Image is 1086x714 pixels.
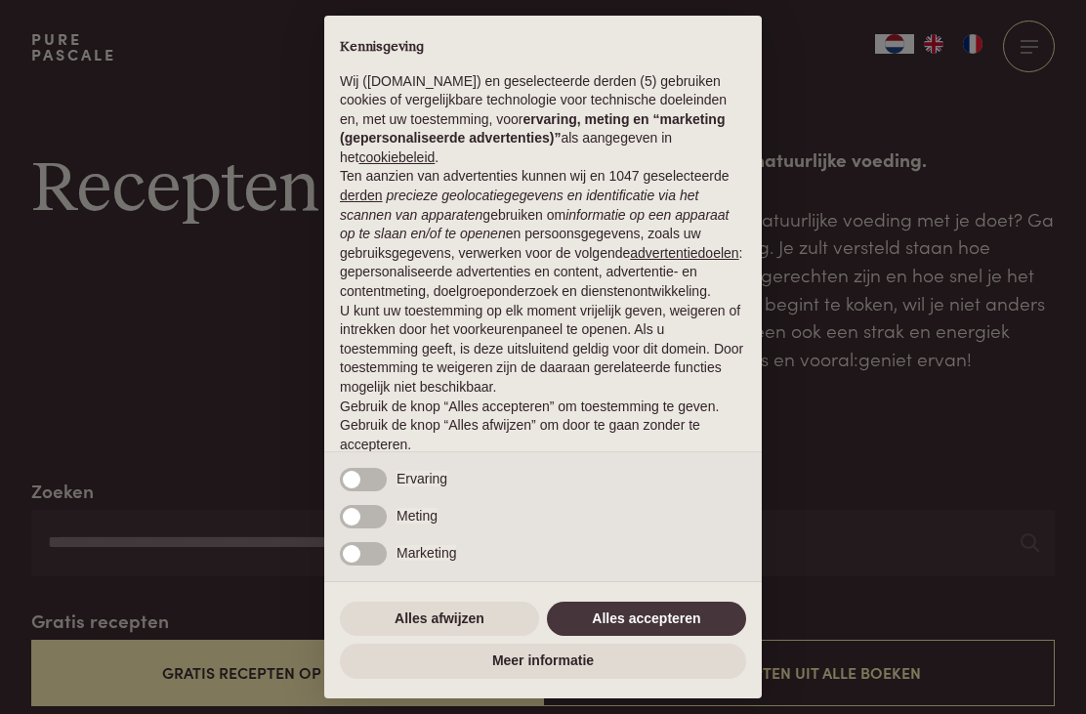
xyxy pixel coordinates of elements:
[340,187,383,206] button: derden
[340,602,539,637] button: Alles afwijzen
[340,644,746,679] button: Meer informatie
[397,545,456,561] span: Marketing
[340,111,725,147] strong: ervaring, meting en “marketing (gepersonaliseerde advertenties)”
[397,471,447,486] span: Ervaring
[397,508,438,524] span: Meting
[340,398,746,455] p: Gebruik de knop “Alles accepteren” om toestemming te geven. Gebruik de knop “Alles afwijzen” om d...
[340,207,730,242] em: informatie op een apparaat op te slaan en/of te openen
[340,39,746,57] h2: Kennisgeving
[547,602,746,637] button: Alles accepteren
[340,167,746,301] p: Ten aanzien van advertenties kunnen wij en 1047 geselecteerde gebruiken om en persoonsgegevens, z...
[340,302,746,398] p: U kunt uw toestemming op elk moment vrijelijk geven, weigeren of intrekken door het voorkeurenpan...
[630,244,738,264] button: advertentiedoelen
[340,72,746,168] p: Wij ([DOMAIN_NAME]) en geselecteerde derden (5) gebruiken cookies of vergelijkbare technologie vo...
[340,188,698,223] em: precieze geolocatiegegevens en identificatie via het scannen van apparaten
[358,149,435,165] a: cookiebeleid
